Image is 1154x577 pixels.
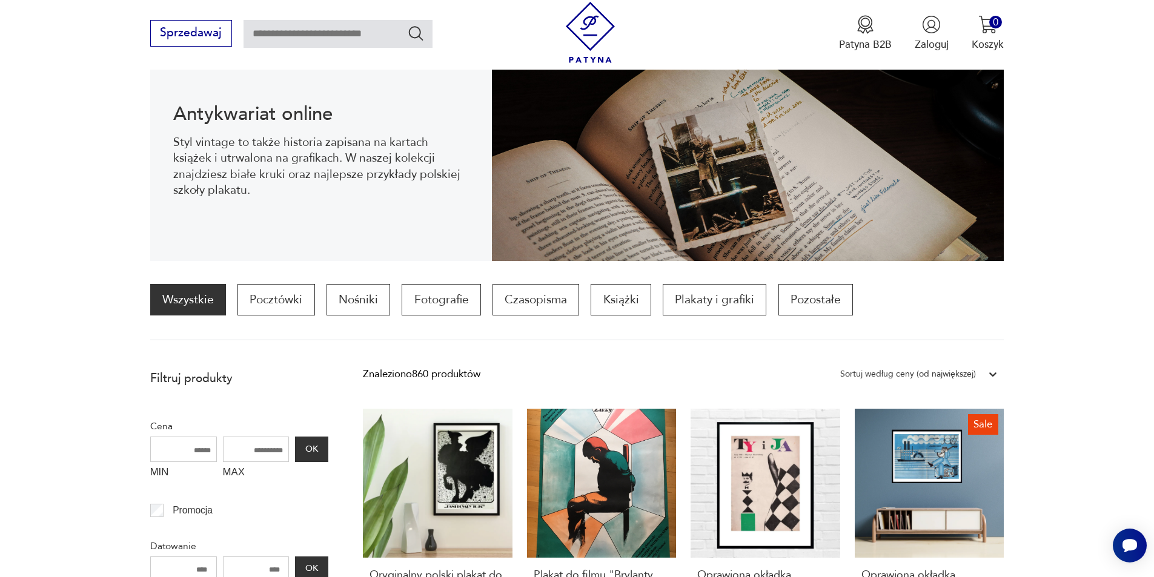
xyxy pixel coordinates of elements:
button: 0Koszyk [972,15,1004,51]
p: Styl vintage to także historia zapisana na kartach książek i utrwalona na grafikach. W naszej kol... [173,134,468,199]
button: Szukaj [407,24,425,42]
label: MAX [223,462,290,485]
a: Książki [591,284,651,315]
p: Filtruj produkty [150,371,328,386]
a: Ikona medaluPatyna B2B [839,15,892,51]
img: Patyna - sklep z meblami i dekoracjami vintage [560,2,621,63]
p: Datowanie [150,538,328,554]
img: Ikona medalu [856,15,875,34]
a: Sprzedawaj [150,29,232,39]
a: Wszystkie [150,284,226,315]
div: 0 [989,16,1002,28]
p: Koszyk [972,38,1004,51]
button: Sprzedawaj [150,20,232,47]
button: Zaloguj [915,15,949,51]
a: Pocztówki [237,284,314,315]
a: Pozostałe [778,284,853,315]
img: Ikona koszyka [978,15,997,34]
a: Nośniki [327,284,390,315]
button: OK [295,437,328,462]
a: Czasopisma [492,284,579,315]
a: Plakaty i grafiki [663,284,766,315]
a: Fotografie [402,284,480,315]
h1: Antykwariat online [173,105,468,123]
div: Sortuj według ceny (od największej) [840,366,976,382]
img: Ikonka użytkownika [922,15,941,34]
p: Cena [150,418,328,434]
p: Patyna B2B [839,38,892,51]
button: Patyna B2B [839,15,892,51]
img: c8a9187830f37f141118a59c8d49ce82.jpg [492,43,1004,261]
label: MIN [150,462,217,485]
p: Promocja [173,503,213,518]
p: Zaloguj [915,38,949,51]
div: Znaleziono 860 produktów [363,366,480,382]
iframe: Smartsupp widget button [1113,529,1147,562]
